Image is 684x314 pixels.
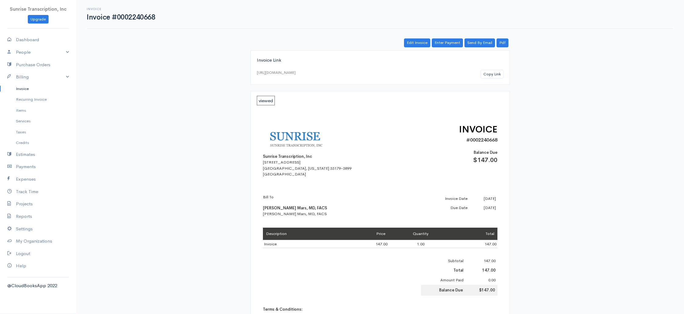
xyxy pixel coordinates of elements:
h6: Invoice [87,7,155,11]
td: Invoice Date [421,194,469,203]
div: [STREET_ADDRESS] [GEOGRAPHIC_DATA], [US_STATE] 33179-3899 [GEOGRAPHIC_DATA] [263,159,370,177]
td: Description [263,228,343,240]
td: Balance Due [421,285,465,296]
span: Balance Due [474,150,497,155]
div: [URL][DOMAIN_NAME] [257,70,296,75]
button: Copy Link [481,70,504,79]
td: [DATE] [469,203,497,212]
span: $147.00 [473,156,497,164]
span: #0002240668 [466,137,497,143]
span: Sunrise Transcription, Inc [10,6,67,12]
td: Invoice [263,240,343,248]
td: Total [453,228,497,240]
b: [PERSON_NAME] Mars, MD, FACS [263,205,327,211]
td: Due Date [421,203,469,212]
td: 1.00 [388,240,453,248]
td: Amount Paid [421,275,465,285]
td: 147.00 [453,240,497,248]
a: Enter Payment [432,38,463,47]
td: 147.00 [343,240,388,248]
span: viewed [257,96,275,105]
a: Send By Email [464,38,495,47]
td: $147.00 [465,285,497,296]
div: [PERSON_NAME] Mars, MD, FACS [263,194,370,217]
img: logo-41.gif [263,123,339,153]
b: 147.00 [482,268,496,273]
td: Subtotal [421,256,465,266]
td: 147.00 [465,256,497,266]
a: Edit Invoice [404,38,430,47]
h1: Invoice #0002240668 [87,13,155,21]
div: Invoice Link [257,57,504,64]
td: Price [343,228,388,240]
b: Total [453,268,464,273]
a: Pdf [497,38,508,47]
b: Terms & Conditions: [263,307,303,312]
span: INVOICE [459,124,497,135]
td: 0.00 [465,275,497,285]
p: Bill To [263,194,370,200]
div: @CloudBooksApp 2022 [7,282,69,289]
td: Quantity [388,228,453,240]
b: Sunrise Transcription, Inc [263,154,312,159]
a: Upgrade [28,15,49,24]
td: [DATE] [469,194,497,203]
